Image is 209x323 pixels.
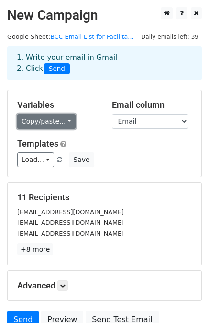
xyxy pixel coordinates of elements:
[17,192,192,203] h5: 11 Recipients
[7,7,202,23] h2: New Campaign
[112,100,192,110] h5: Email column
[17,138,58,149] a: Templates
[17,280,192,291] h5: Advanced
[7,33,134,40] small: Google Sheet:
[17,243,53,255] a: +8 more
[44,63,70,75] span: Send
[17,219,124,226] small: [EMAIL_ADDRESS][DOMAIN_NAME]
[69,152,94,167] button: Save
[17,208,124,216] small: [EMAIL_ADDRESS][DOMAIN_NAME]
[17,152,54,167] a: Load...
[10,52,199,74] div: 1. Write your email in Gmail 2. Click
[50,33,133,40] a: BCC Email List for Facilita...
[17,114,76,129] a: Copy/paste...
[138,32,202,42] span: Daily emails left: 39
[138,33,202,40] a: Daily emails left: 39
[161,277,209,323] iframe: Chat Widget
[17,100,98,110] h5: Variables
[17,230,124,237] small: [EMAIL_ADDRESS][DOMAIN_NAME]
